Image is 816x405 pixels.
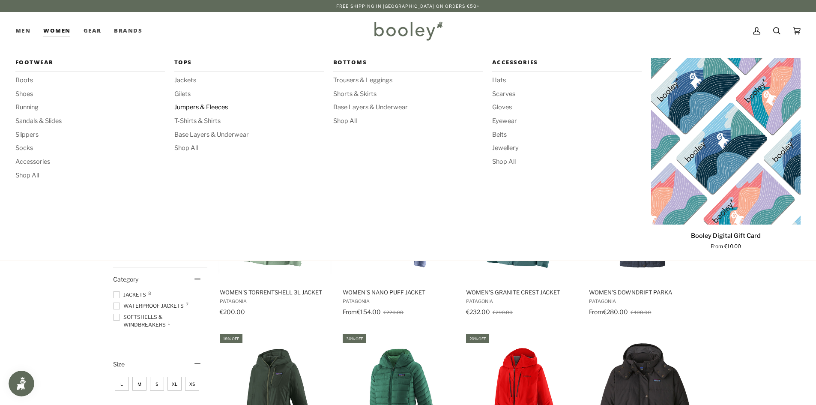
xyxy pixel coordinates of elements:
[15,171,165,180] a: Shop All
[174,58,324,67] span: Tops
[15,12,37,50] a: Men
[37,12,77,50] a: Women
[186,302,188,306] span: 7
[343,288,454,296] span: Women's Nano Puff Jacket
[493,309,513,315] span: €290.00
[589,308,603,315] span: From
[466,298,577,304] span: Patagonia
[711,243,741,251] span: From €10.00
[185,377,199,391] span: Size: XS
[492,76,642,85] a: Hats
[15,103,165,112] a: Running
[589,298,700,304] span: Patagonia
[492,130,642,140] a: Belts
[168,321,170,325] span: 1
[492,58,642,67] span: Accessories
[113,302,186,310] span: Waterproof Jackets
[113,313,207,329] span: Softshells & Windbreakers
[631,309,651,315] span: €400.00
[15,90,165,99] a: Shoes
[383,309,404,315] span: €220.00
[15,58,165,67] span: Footwear
[333,117,483,126] span: Shop All
[466,288,577,296] span: Women's Granite Crest Jacket
[84,27,102,35] span: Gear
[150,377,164,391] span: Size: S
[15,157,165,167] a: Accessories
[492,103,642,112] a: Gloves
[37,12,77,50] div: Women Footwear Boots Shoes Running Sandals & Slides Slippers Socks Accessories Shop All Tops Jack...
[220,334,242,343] div: 18% off
[220,288,331,296] span: Women's Torrentshell 3L Jacket
[343,298,454,304] span: Patagonia
[113,276,138,283] span: Category
[492,144,642,153] a: Jewellery
[15,58,165,72] a: Footwear
[174,144,324,153] a: Shop All
[492,157,642,167] a: Shop All
[492,90,642,99] a: Scarves
[220,298,331,304] span: Patagonia
[333,103,483,112] a: Base Layers & Underwear
[77,12,108,50] a: Gear
[115,377,129,391] span: Size: L
[371,18,445,43] img: Booley
[333,76,483,85] a: Trousers & Leggings
[174,103,324,112] a: Jumpers & Fleeces
[603,308,628,315] span: €280.00
[492,58,642,72] a: Accessories
[691,231,761,241] p: Booley Digital Gift Card
[114,27,142,35] span: Brands
[174,76,324,85] a: Jackets
[148,291,151,295] span: 8
[492,117,642,126] a: Eyewear
[9,371,34,396] iframe: Button to open loyalty program pop-up
[15,130,165,140] a: Slippers
[15,117,165,126] a: Sandals & Slides
[651,58,801,251] product-grid-item: Booley Digital Gift Card
[167,377,182,391] span: Size: XL
[108,12,149,50] a: Brands
[113,360,125,368] span: Size
[357,308,381,315] span: €154.00
[15,144,165,153] a: Socks
[336,3,480,9] p: Free Shipping in [GEOGRAPHIC_DATA] on Orders €50+
[589,288,700,296] span: Women's Downdrift Parka
[343,308,357,315] span: From
[113,291,149,299] span: Jackets
[15,76,165,85] a: Boots
[174,90,324,99] a: Gilets
[174,130,324,140] a: Base Layers & Underwear
[343,334,366,343] div: 30% off
[333,90,483,99] a: Shorts & Skirts
[174,117,324,126] span: T-Shirts & Shirts
[333,58,483,67] span: Bottoms
[466,334,489,343] div: 20% off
